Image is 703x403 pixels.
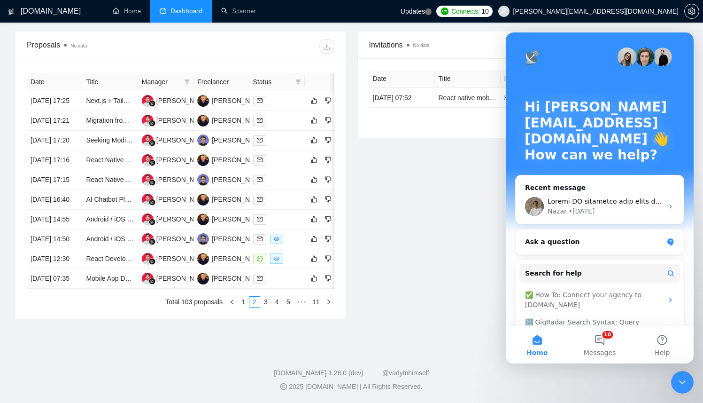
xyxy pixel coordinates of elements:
span: dislike [325,117,332,124]
span: mail [257,236,263,242]
button: dislike [323,213,334,225]
a: Migration from Vite to Next.js for Stock Community Site [86,117,246,124]
img: gigradar-bm.png [149,278,155,284]
a: KB[PERSON_NAME] [197,156,266,163]
a: setting [684,8,699,15]
span: Manager [142,77,180,87]
td: React native mobile app developer for long-term, fintech platform (expo, revenuecat, graphql) [435,88,501,108]
div: [PERSON_NAME] [156,273,210,284]
div: [PERSON_NAME] [156,115,210,126]
a: AK[PERSON_NAME] [142,235,210,242]
a: AK[PERSON_NAME] [142,156,210,163]
a: DP[PERSON_NAME] Poberezhnyi [197,235,304,242]
span: dashboard [160,8,166,14]
td: [DATE] 16:40 [27,190,82,210]
a: 2 [249,297,260,307]
span: dislike [325,275,332,282]
button: dislike [323,174,334,185]
span: filter [184,79,190,85]
img: KB [197,273,209,284]
a: React Native Mobile App (iOS + Android) [86,176,205,183]
td: [DATE] 17:16 [27,150,82,170]
span: filter [295,79,301,85]
td: Seeking Modifiable Ready-Built Apps [82,131,138,150]
button: like [309,253,320,264]
span: eye [274,236,279,242]
div: [PERSON_NAME] [156,95,210,106]
td: AI Chatbot Platform Development using LangChain and Next.js [82,190,138,210]
img: KB [197,213,209,225]
span: filter [182,75,192,89]
img: AK [142,273,154,284]
button: setting [684,4,699,19]
span: like [311,156,317,164]
a: 5 [283,297,294,307]
a: KB[PERSON_NAME] [197,116,266,124]
a: 11 [309,297,323,307]
img: KB [197,95,209,107]
img: AK [142,95,154,107]
span: dislike [325,176,332,183]
div: [PERSON_NAME] [156,253,210,264]
img: DP [197,134,209,146]
img: DP [197,174,209,186]
td: [DATE] 14:55 [27,210,82,229]
img: gigradar-bm.png [149,238,155,245]
th: Date [27,73,82,91]
span: dislike [325,156,332,164]
th: Title [82,73,138,91]
li: Next 5 Pages [294,296,309,308]
span: mail [257,276,263,281]
span: dislike [325,97,332,104]
div: [PERSON_NAME] [156,135,210,145]
img: gigradar-bm.png [149,179,155,186]
a: 4 [272,297,282,307]
td: Android / iOS video Chat App for business use that also works on PC/Mac [82,210,138,229]
div: [PERSON_NAME] [156,234,210,244]
td: React Native Mobile App (iOS + Android) [82,150,138,170]
span: Dashboard [171,7,202,15]
a: AK[PERSON_NAME] [142,274,210,282]
a: KB[PERSON_NAME] [197,254,266,262]
th: Invitation Letter [501,70,566,88]
span: mail [257,177,263,182]
span: like [311,176,317,183]
a: AK[PERSON_NAME] [142,195,210,203]
a: searchScanner [221,7,256,15]
a: React Native Mobile App (iOS + Android) [86,156,205,164]
a: Next.js + Tailwind Migration (SEO Fix, Blog Split) — Netlify, Existing Integrations Kept [86,97,334,104]
li: 3 [260,296,271,308]
img: AK [142,115,154,126]
a: 1 [238,297,248,307]
button: like [309,213,320,225]
span: like [311,136,317,144]
button: dislike [323,95,334,106]
img: AK [142,233,154,245]
span: like [311,235,317,243]
a: [DOMAIN_NAME] 1.26.0 (dev) [274,369,363,377]
span: left [229,299,235,305]
span: like [311,215,317,223]
div: [PERSON_NAME] Poberezhnyi [212,135,304,145]
img: gigradar-bm.png [149,258,155,265]
img: logo [8,4,15,19]
span: mail [257,197,263,202]
span: mail [257,157,263,163]
td: [DATE] 12:30 [27,249,82,269]
li: Total 103 proposals [166,296,223,308]
a: DP[PERSON_NAME] Poberezhnyi [197,175,304,183]
div: 2025 [DOMAIN_NAME] | All Rights Reserved. [8,382,695,392]
div: [PERSON_NAME] [212,155,266,165]
a: @vadymhimself [382,369,429,377]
